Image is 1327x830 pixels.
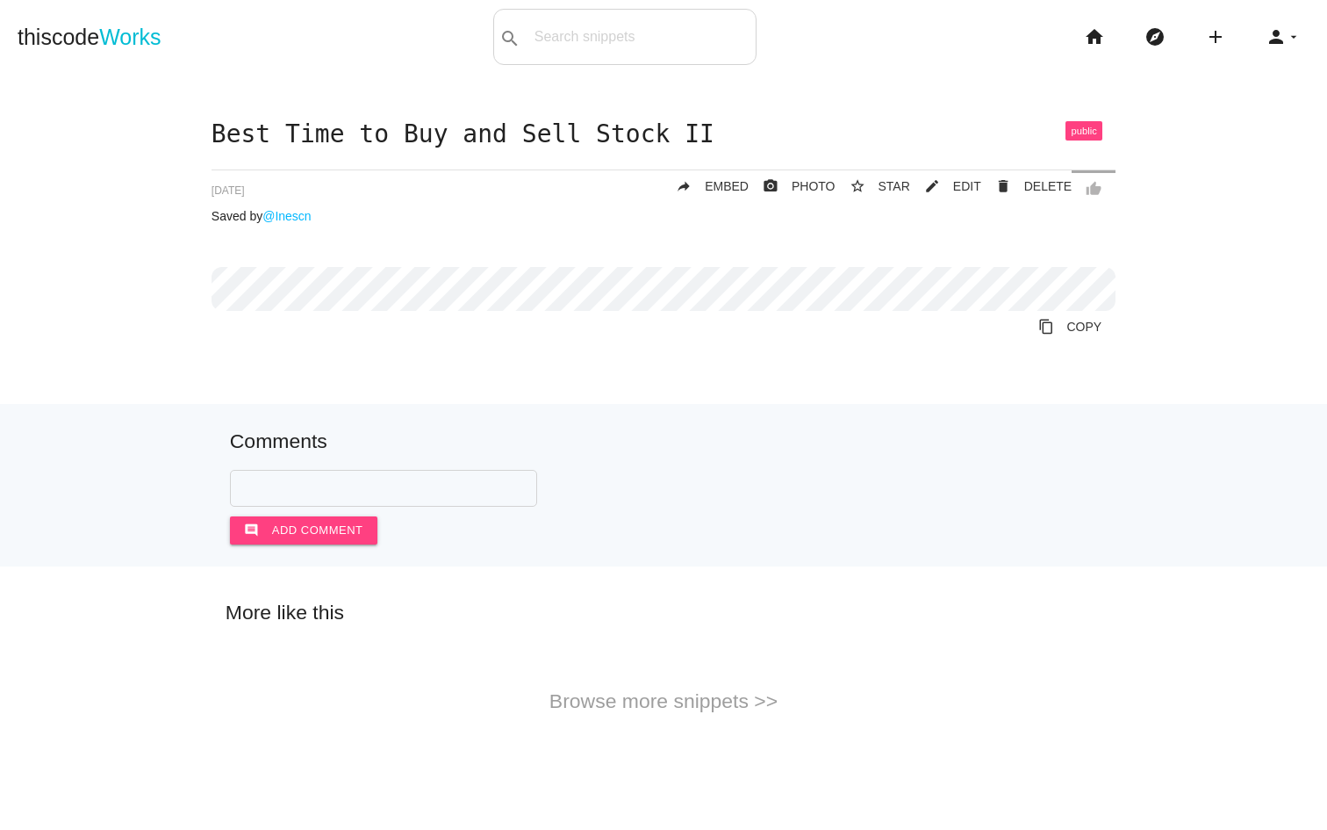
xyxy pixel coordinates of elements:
[212,121,1115,148] h1: Best Time to Buy and Sell Stock II
[199,602,1128,624] h5: More like this
[836,170,910,202] button: star_borderSTAR
[705,179,749,193] span: EMBED
[1287,9,1301,65] i: arrow_drop_down
[995,170,1011,202] i: delete
[262,209,311,223] a: @Inescn
[910,170,981,202] a: mode_editEDIT
[924,170,940,202] i: mode_edit
[792,179,836,193] span: PHOTO
[494,10,526,64] button: search
[1024,311,1116,343] a: Copy to Clipboard
[18,9,161,65] a: thiscodeWorks
[763,170,778,202] i: photo_camera
[1038,311,1054,343] i: content_copy
[99,25,161,49] span: Works
[981,170,1072,202] a: Delete Post
[526,18,756,55] input: Search snippets
[662,170,749,202] a: replyEMBED
[212,209,1115,223] p: Saved by
[1205,9,1226,65] i: add
[212,184,245,197] span: [DATE]
[676,170,692,202] i: reply
[230,430,1097,452] h5: Comments
[879,179,910,193] span: STAR
[499,11,520,67] i: search
[953,179,981,193] span: EDIT
[850,170,865,202] i: star_border
[1266,9,1287,65] i: person
[1084,9,1105,65] i: home
[749,170,836,202] a: photo_cameraPHOTO
[230,516,377,545] button: commentAdd comment
[1024,179,1072,193] span: DELETE
[1144,9,1166,65] i: explore
[244,516,259,545] i: comment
